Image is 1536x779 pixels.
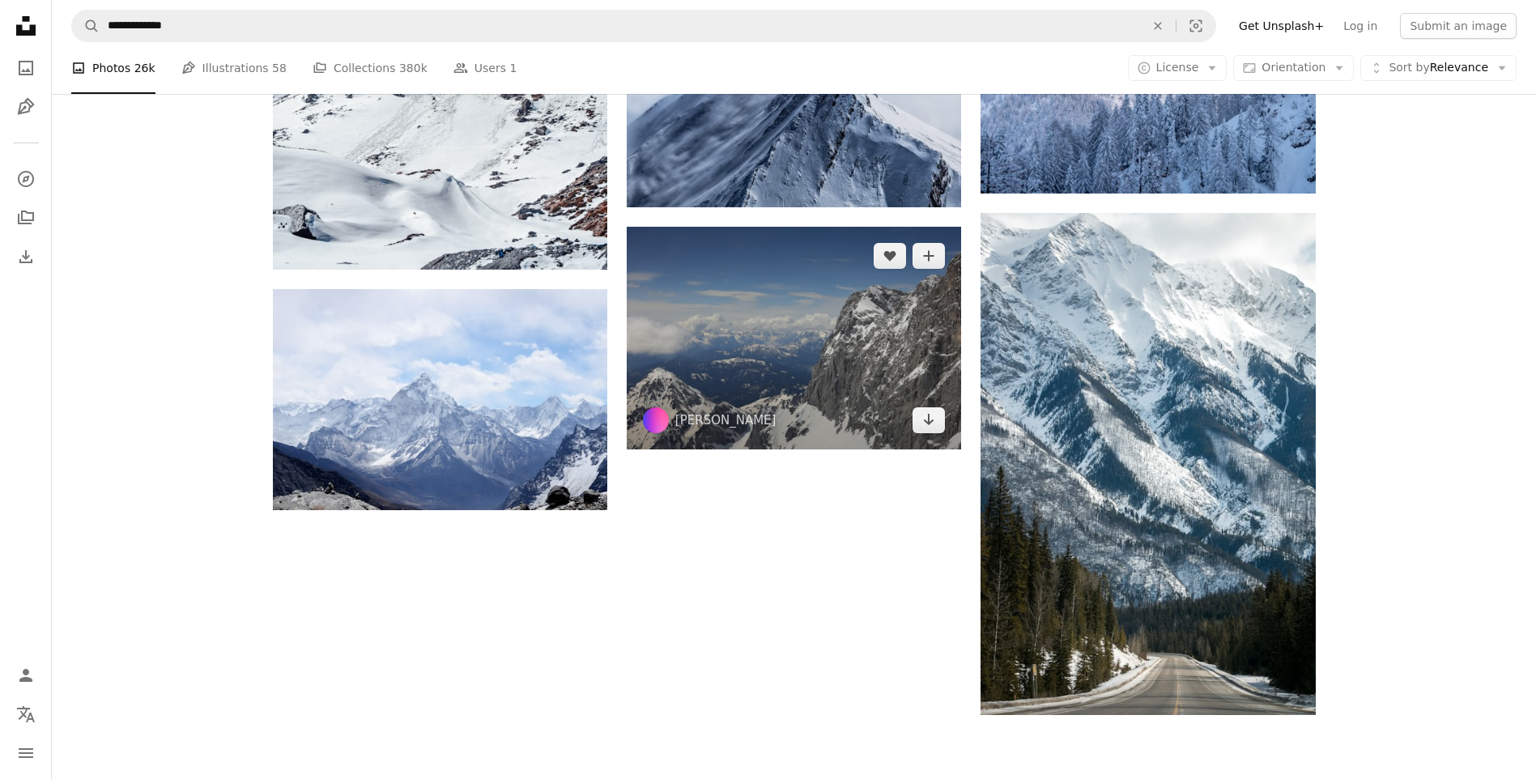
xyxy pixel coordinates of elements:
[1140,11,1176,41] button: Clear
[10,91,42,123] a: Illustrations
[273,392,607,407] a: aerial photography of mountain range covered with snow under white and blue sky at daytime
[913,407,945,433] a: Download
[1360,55,1517,81] button: Sort byRelevance
[71,10,1216,42] form: Find visuals sitewide
[874,243,906,269] button: Like
[1176,11,1215,41] button: Visual search
[1156,61,1199,74] span: License
[10,737,42,769] button: Menu
[453,42,517,94] a: Users 1
[1389,61,1429,74] span: Sort by
[10,163,42,195] a: Explore
[273,289,607,511] img: aerial photography of mountain range covered with snow under white and blue sky at daytime
[643,407,669,433] img: Go to Christoph's profile
[981,213,1315,715] img: gray asphalt road surrounded with pine trees
[981,457,1315,471] a: gray asphalt road surrounded with pine trees
[1128,55,1228,81] button: License
[399,59,428,77] span: 380k
[181,42,287,94] a: Illustrations 58
[1233,55,1354,81] button: Orientation
[627,330,961,345] a: a snowy mountain range
[313,42,428,94] a: Collections 380k
[10,698,42,730] button: Language
[72,11,100,41] button: Search Unsplash
[10,10,42,45] a: Home — Unsplash
[1389,60,1488,76] span: Relevance
[509,59,517,77] span: 1
[1400,13,1517,39] button: Submit an image
[10,241,42,273] a: Download History
[10,52,42,84] a: Photos
[272,59,287,77] span: 58
[675,412,777,428] a: [PERSON_NAME]
[10,202,42,234] a: Collections
[627,227,961,449] img: a snowy mountain range
[1334,13,1387,39] a: Log in
[1262,61,1325,74] span: Orientation
[913,243,945,269] button: Add to Collection
[1229,13,1334,39] a: Get Unsplash+
[10,659,42,692] a: Log in / Sign up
